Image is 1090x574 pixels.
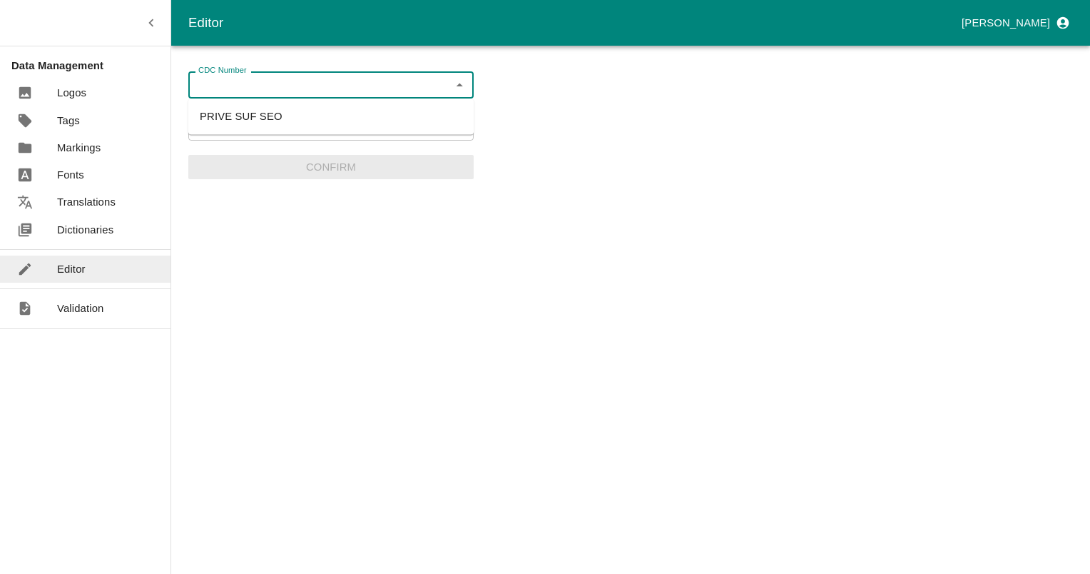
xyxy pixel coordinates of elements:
[57,222,113,238] p: Dictionaries
[188,104,474,129] li: PRIVE SUF SEO
[57,194,116,210] p: Translations
[198,65,247,76] label: CDC Number
[57,301,104,316] p: Validation
[11,58,170,74] p: Data Management
[188,12,956,34] div: Editor
[57,85,86,101] p: Logos
[57,113,80,129] p: Tags
[57,167,84,183] p: Fonts
[956,11,1073,35] button: profile
[57,261,86,277] p: Editor
[450,76,469,94] button: Close
[962,15,1050,31] p: [PERSON_NAME]
[57,140,101,156] p: Markings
